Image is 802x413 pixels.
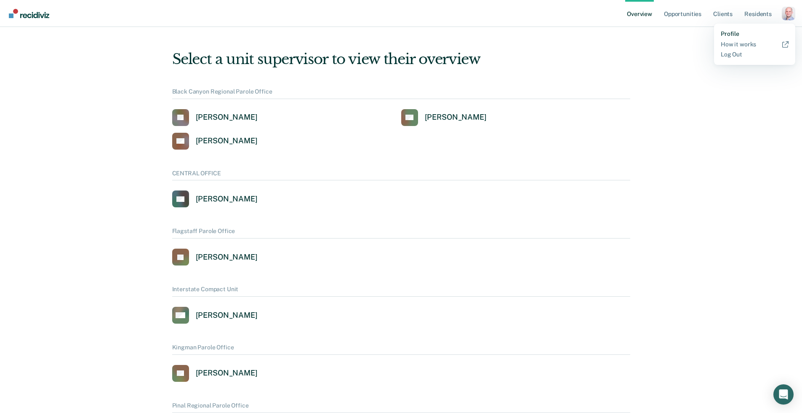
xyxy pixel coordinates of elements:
[773,384,794,405] div: Open Intercom Messenger
[721,30,789,38] a: Profile
[721,41,789,48] a: How it works
[172,307,258,324] a: [PERSON_NAME]
[172,109,258,126] a: [PERSON_NAME]
[172,133,258,150] a: [PERSON_NAME]
[172,51,630,68] div: Select a unit supervisor to view their overview
[172,402,630,413] div: Pinal Regional Parole Office
[401,109,487,126] a: [PERSON_NAME]
[721,51,789,58] a: Log Out
[172,228,630,239] div: Flagstaff Parole Office
[9,9,49,18] img: Recidiviz
[196,113,258,122] div: [PERSON_NAME]
[172,190,258,207] a: [PERSON_NAME]
[172,170,630,181] div: CENTRAL OFFICE
[425,113,487,122] div: [PERSON_NAME]
[782,7,795,20] button: Profile dropdown button
[172,344,630,355] div: Kingman Parole Office
[196,311,258,320] div: [PERSON_NAME]
[196,368,258,378] div: [PERSON_NAME]
[196,194,258,204] div: [PERSON_NAME]
[172,249,258,265] a: [PERSON_NAME]
[172,286,630,297] div: Interstate Compact Unit
[196,252,258,262] div: [PERSON_NAME]
[196,136,258,146] div: [PERSON_NAME]
[172,365,258,382] a: [PERSON_NAME]
[172,88,630,99] div: Black Canyon Regional Parole Office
